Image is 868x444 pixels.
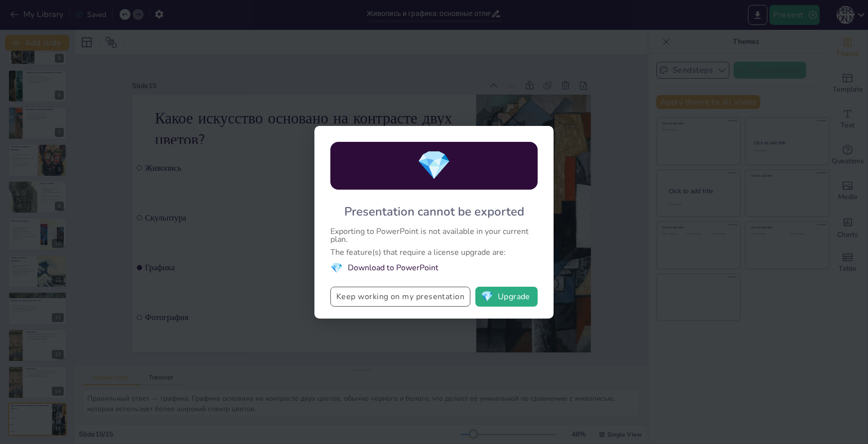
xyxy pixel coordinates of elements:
[330,261,538,275] li: Download to PowerPoint
[330,287,470,307] button: Keep working on my presentation
[344,204,524,220] div: Presentation cannot be exported
[475,287,538,307] button: diamondUpgrade
[330,248,538,256] div: The feature(s) that require a license upgrade are:
[417,146,451,185] span: diamond
[330,227,538,243] div: Exporting to PowerPoint is not available in your current plan.
[330,261,343,275] span: diamond
[481,292,493,302] span: diamond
